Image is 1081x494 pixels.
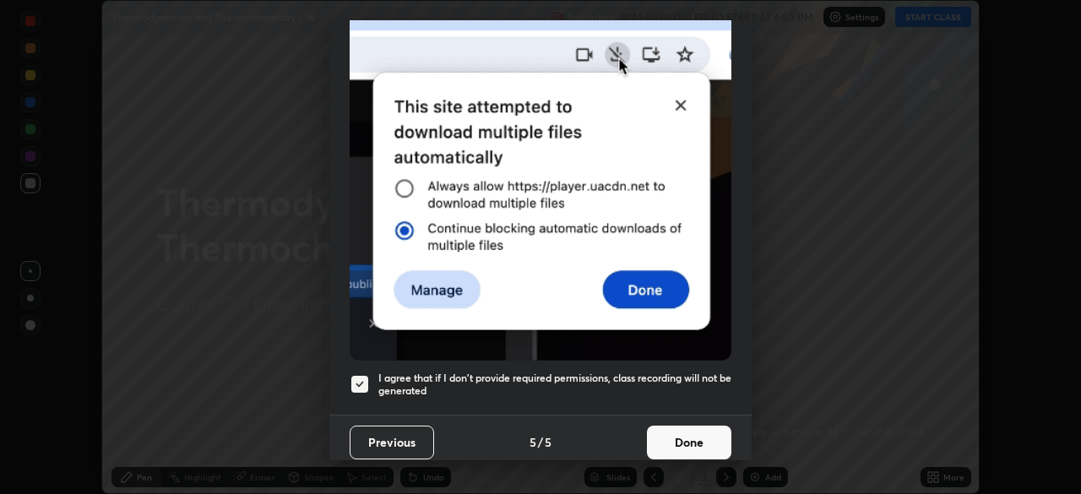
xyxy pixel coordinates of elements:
h4: 5 [545,433,551,451]
h4: / [538,433,543,451]
h4: 5 [530,433,536,451]
button: Previous [350,426,434,459]
button: Done [647,426,731,459]
h5: I agree that if I don't provide required permissions, class recording will not be generated [378,372,731,398]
